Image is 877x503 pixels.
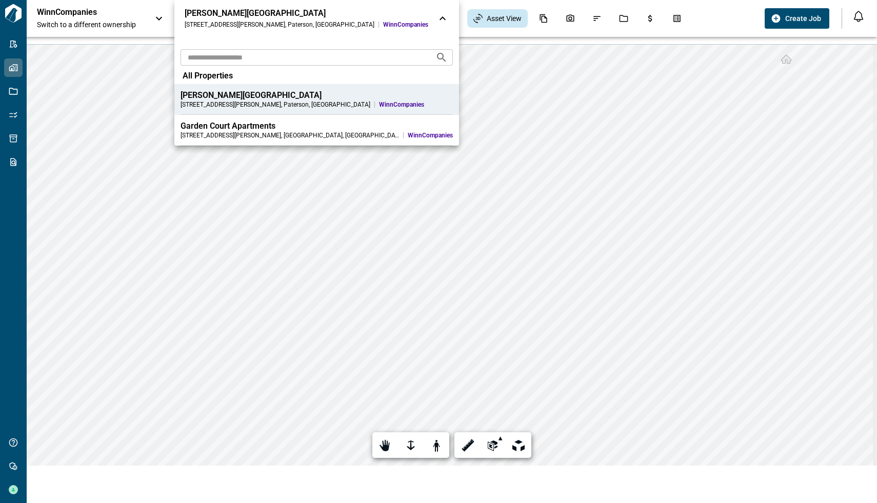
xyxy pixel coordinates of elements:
div: [STREET_ADDRESS][PERSON_NAME] , Paterson , [GEOGRAPHIC_DATA] [181,100,370,109]
div: [PERSON_NAME][GEOGRAPHIC_DATA] [181,90,453,100]
div: [STREET_ADDRESS][PERSON_NAME] , [GEOGRAPHIC_DATA] , [GEOGRAPHIC_DATA] [181,131,399,139]
span: WinnCompanies [379,100,453,109]
div: Garden Court Apartments [181,121,453,131]
div: [PERSON_NAME][GEOGRAPHIC_DATA] [185,8,428,18]
span: WinnCompanies [408,131,453,139]
span: WinnCompanies [383,21,428,29]
span: All Properties [183,71,233,81]
div: [STREET_ADDRESS][PERSON_NAME] , Paterson , [GEOGRAPHIC_DATA] [185,21,374,29]
button: Search projects [431,47,452,68]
